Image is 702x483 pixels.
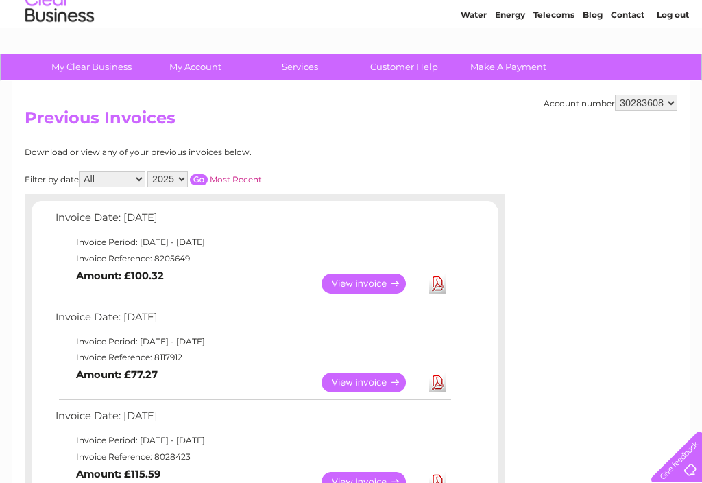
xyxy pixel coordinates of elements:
a: 0333 014 3131 [444,7,538,24]
div: Download or view any of your previous invoices below. [25,148,385,157]
a: My Account [139,54,252,80]
td: Invoice Reference: 8028423 [52,449,453,465]
a: Energy [495,58,525,69]
a: Water [461,58,487,69]
a: My Clear Business [35,54,148,80]
a: Most Recent [210,174,262,185]
td: Invoice Date: [DATE] [52,308,453,333]
a: Telecoms [533,58,574,69]
h2: Previous Invoices [25,108,677,134]
b: Amount: £77.27 [76,368,158,381]
a: Download [429,274,446,294]
div: Filter by date [25,171,385,187]
a: Log out [657,58,689,69]
a: Contact [611,58,644,69]
a: Blog [583,58,603,69]
b: Amount: £100.32 [76,270,164,282]
a: View [322,373,422,392]
td: Invoice Date: [DATE] [52,209,453,234]
div: Account number [544,95,677,111]
a: Download [429,373,446,392]
td: Invoice Reference: 8205649 [52,250,453,267]
td: Invoice Period: [DATE] - [DATE] [52,234,453,250]
a: Make A Payment [452,54,565,80]
img: logo.png [25,36,95,78]
td: Invoice Date: [DATE] [52,407,453,432]
b: Amount: £115.59 [76,468,160,480]
td: Invoice Period: [DATE] - [DATE] [52,432,453,449]
td: Invoice Period: [DATE] - [DATE] [52,333,453,350]
div: Clear Business is a trading name of Verastar Limited (registered in [GEOGRAPHIC_DATA] No. 3667643... [28,8,676,67]
a: Services [243,54,356,80]
td: Invoice Reference: 8117912 [52,349,453,366]
a: Customer Help [348,54,461,80]
a: View [322,274,422,294]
